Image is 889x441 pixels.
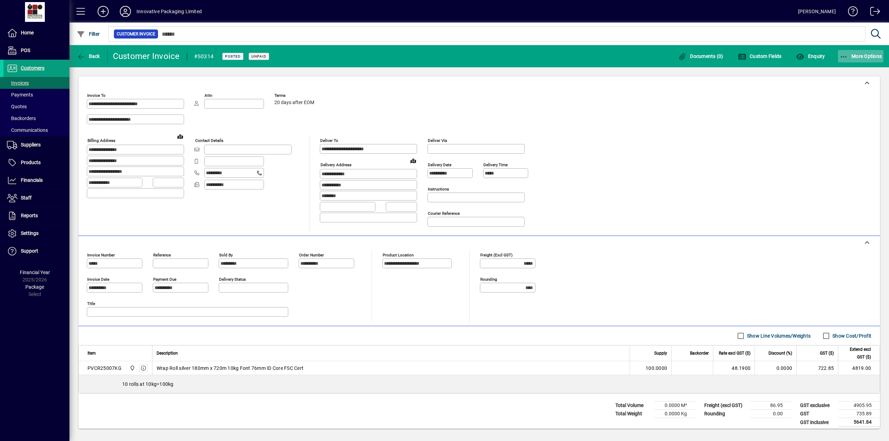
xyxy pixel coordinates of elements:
mat-label: Rounding [480,277,497,282]
span: POS [21,48,30,53]
div: 48.1900 [717,365,750,372]
mat-label: Freight (excl GST) [480,253,513,257]
span: More Options [840,53,882,59]
td: Freight (excl GST) [701,401,749,410]
a: Communications [3,124,69,136]
span: Customer Invoice [117,31,155,37]
td: 86.95 [749,401,791,410]
td: Total Volume [612,401,654,410]
td: 5641.84 [838,418,880,427]
span: Staff [21,195,32,201]
a: Settings [3,225,69,242]
span: Reports [21,213,38,218]
mat-label: Invoice number [87,253,115,257]
mat-label: Instructions [428,187,449,192]
span: Back [77,53,100,59]
td: GST exclusive [797,401,838,410]
div: [PERSON_NAME] [798,6,836,17]
mat-label: Invoice To [87,93,106,98]
mat-label: Courier Reference [428,211,460,216]
td: 735.89 [838,410,880,418]
span: Financial Year [20,270,50,275]
button: Documents (0) [676,50,725,62]
mat-label: Title [87,301,95,306]
td: 4905.95 [838,401,880,410]
td: Total Weight [612,410,654,418]
td: 0.0000 [755,361,796,375]
span: Custom Fields [738,53,782,59]
mat-label: Deliver via [428,138,447,143]
a: Support [3,243,69,260]
span: Discount (%) [768,349,792,357]
a: Quotes [3,101,69,112]
span: Quotes [7,104,27,109]
a: View on map [408,155,419,166]
td: GST inclusive [797,418,838,427]
span: Communications [7,127,48,133]
a: Home [3,24,69,42]
mat-label: Order number [299,253,324,257]
span: GST ($) [820,349,834,357]
span: Unpaid [251,54,266,59]
span: Financials [21,177,43,183]
a: Invoices [3,77,69,89]
button: Enquiry [794,50,826,62]
mat-label: Delivery time [483,162,508,167]
span: Backorders [7,116,36,121]
div: #50314 [194,51,214,62]
a: Suppliers [3,136,69,154]
td: 0.0000 Kg [654,410,695,418]
a: Staff [3,189,69,207]
span: Products [21,160,41,165]
span: Backorder [690,349,709,357]
td: GST [797,410,838,418]
span: Payments [7,92,33,97]
span: Customers [21,65,44,71]
label: Show Line Volumes/Weights [746,332,811,339]
span: Filter [77,31,100,37]
span: Rate excl GST ($) [719,349,750,357]
span: Item [88,349,96,357]
mat-label: Invoice date [87,277,109,282]
label: Show Cost/Profit [831,332,871,339]
a: Financials [3,172,69,189]
button: More Options [838,50,884,62]
td: 722.85 [796,361,838,375]
button: Back [75,50,102,62]
app-page-header-button: Back [69,50,108,62]
span: Package [25,284,44,290]
mat-label: Attn [205,93,212,98]
mat-label: Payment due [153,277,176,282]
span: Home [21,30,34,35]
span: Posted [225,54,241,59]
span: Documents (0) [678,53,723,59]
span: Innovative Packaging [128,364,136,372]
a: Backorders [3,112,69,124]
div: 10 rolls at 10kg=100kg [79,375,880,393]
mat-label: Delivery date [428,162,451,167]
span: Wrap Roll silver 180mm x 720m 10kg Font 76mm ID Core FSC Cert [157,365,304,372]
a: Payments [3,89,69,101]
span: Settings [21,230,39,236]
button: Profile [114,5,136,18]
mat-label: Delivery status [219,277,246,282]
span: Supply [654,349,667,357]
a: Reports [3,207,69,224]
mat-label: Sold by [219,253,233,257]
span: 20 days after EOM [274,100,314,105]
td: 0.0000 M³ [654,401,695,410]
button: Add [92,5,114,18]
a: View on map [175,131,186,142]
button: Custom Fields [736,50,783,62]
span: Suppliers [21,142,41,147]
div: PVCR25007KG [88,365,122,372]
span: Support [21,248,38,254]
span: Terms [274,93,316,98]
span: 100.0000 [646,365,667,372]
td: 0.00 [749,410,791,418]
a: Products [3,154,69,171]
span: Invoices [7,80,29,86]
button: Filter [75,28,102,40]
mat-label: Reference [153,253,171,257]
span: Enquiry [796,53,825,59]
